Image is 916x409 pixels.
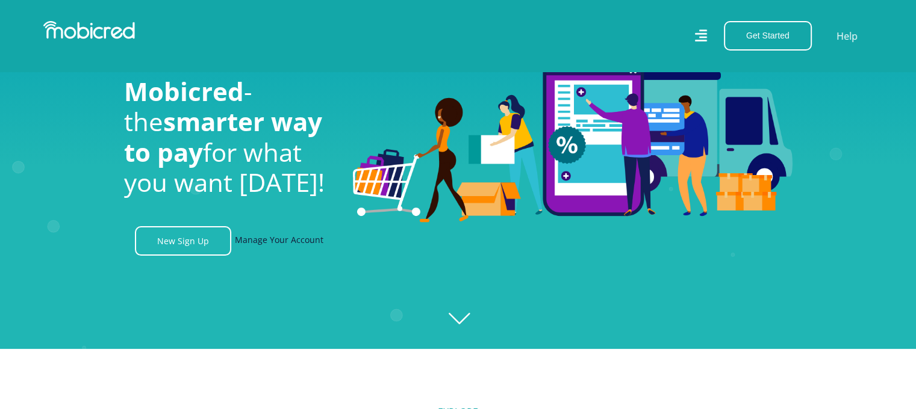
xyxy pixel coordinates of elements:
span: Mobicred [124,74,244,108]
a: New Sign Up [135,226,231,256]
h1: - the for what you want [DATE]! [124,76,335,198]
a: Help [836,28,858,44]
button: Get Started [724,21,812,51]
img: Mobicred [43,21,135,39]
a: Manage Your Account [235,226,323,256]
span: smarter way to pay [124,104,322,168]
img: Welcome to Mobicred [353,33,793,223]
